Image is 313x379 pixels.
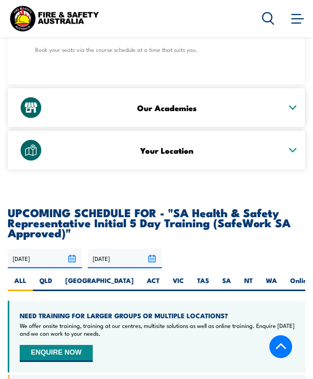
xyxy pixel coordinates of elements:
[238,276,259,291] label: NT
[8,249,82,268] input: From date
[259,276,284,291] label: WA
[20,322,295,337] p: We offer onsite training, training at our centres, multisite solutions as well as online training...
[140,276,166,291] label: ACT
[216,276,238,291] label: SA
[88,249,162,268] input: To date
[166,276,191,291] label: VIC
[20,311,295,320] h4: NEED TRAINING FOR LARGER GROUPS OR MULTIPLE LOCATIONS?
[191,276,216,291] label: TAS
[20,345,93,362] button: ENQUIRE NOW
[35,46,298,53] p: Book your seats via the course schedule at a time that suits you.
[33,276,59,291] label: QLD
[8,276,33,291] label: ALL
[59,276,140,291] label: [GEOGRAPHIC_DATA]
[8,207,305,237] h2: UPCOMING SCHEDULE FOR - "SA Health & Safety Representative Initial 5 Day Training (SafeWork SA Ap...
[51,146,282,155] h3: Your Location
[51,103,282,112] h3: Our Academies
